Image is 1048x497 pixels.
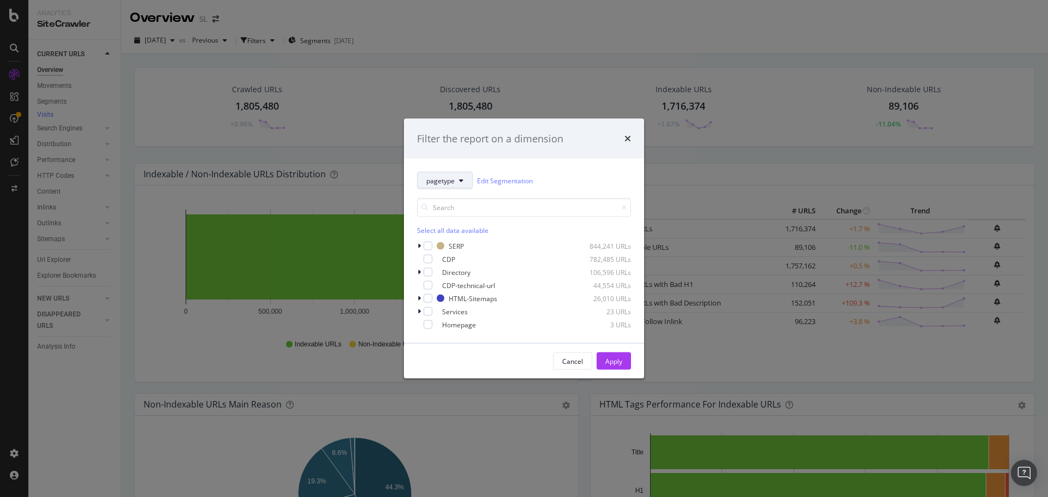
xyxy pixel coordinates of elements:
div: CDP [442,254,455,264]
div: 3 URLs [577,320,631,329]
div: 26,010 URLs [577,294,631,303]
button: Apply [597,352,631,370]
a: Edit Segmentation [477,175,533,186]
div: SERP [449,241,464,250]
div: 844,241 URLs [577,241,631,250]
div: HTML-Sitemaps [449,294,497,303]
div: Filter the report on a dimension [417,131,563,146]
button: pagetype [417,172,473,189]
div: modal [404,118,644,379]
div: Directory [442,267,471,277]
input: Search [417,198,631,217]
div: 44,554 URLs [577,280,631,290]
div: times [624,131,631,146]
div: 106,596 URLs [577,267,631,277]
div: 23 URLs [577,307,631,316]
div: Select all data available [417,226,631,235]
div: Homepage [442,320,476,329]
span: pagetype [426,176,455,185]
div: CDP-technical-url [442,280,495,290]
button: Cancel [553,352,592,370]
div: 782,485 URLs [577,254,631,264]
div: Open Intercom Messenger [1011,460,1037,486]
div: Services [442,307,468,316]
div: Cancel [562,356,583,366]
div: Apply [605,356,622,366]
